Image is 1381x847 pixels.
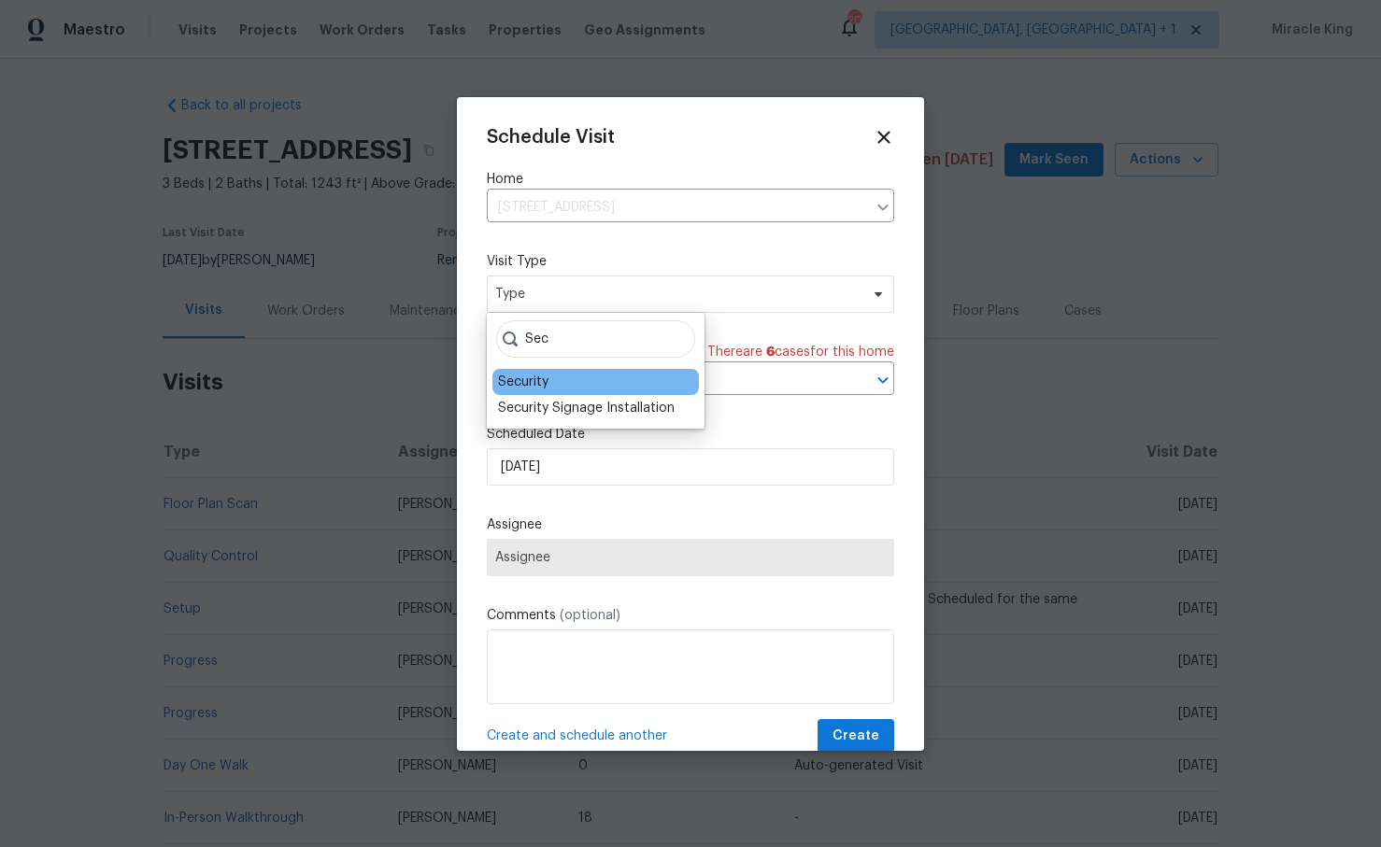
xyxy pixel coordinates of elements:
div: Security Signage Installation [498,399,675,417]
input: M/D/YYYY [487,448,894,486]
label: Assignee [487,515,894,534]
label: Comments [487,606,894,625]
button: Open [870,367,896,393]
button: Create [818,719,894,754]
span: 6 [766,346,775,359]
span: There are case s for this home [707,343,894,361]
span: Type [495,285,859,304]
label: Scheduled Date [487,425,894,444]
div: Security [498,373,548,391]
span: Create and schedule another [487,727,667,745]
span: Schedule Visit [487,128,615,147]
label: Visit Type [487,252,894,271]
label: Home [487,170,894,189]
span: Close [874,127,894,148]
span: (optional) [560,609,620,622]
span: Create [833,725,879,748]
input: Enter in an address [487,193,866,222]
span: Assignee [495,550,886,565]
